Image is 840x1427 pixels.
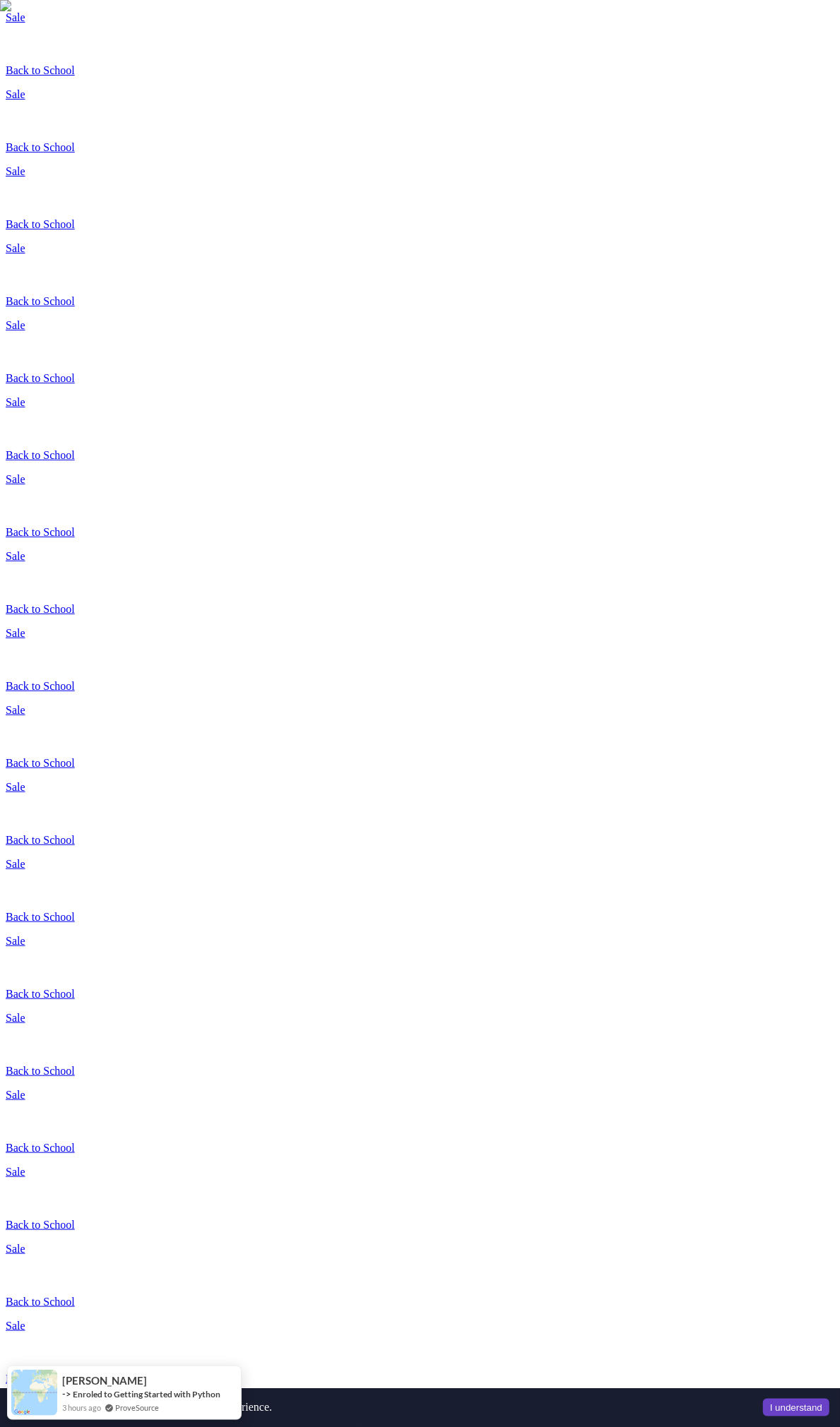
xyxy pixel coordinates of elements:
[62,1402,101,1414] span: 3 hours ago
[115,1402,159,1414] a: ProveSource
[62,1375,147,1387] span: [PERSON_NAME]
[11,1401,742,1414] div: This website uses cookies to enhance the user experience.
[73,1388,220,1400] a: Enroled to Getting Started with Python
[62,1388,71,1399] span: ->
[763,1399,829,1416] button: Accept cookies
[11,1370,57,1416] img: provesource social proof notification image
